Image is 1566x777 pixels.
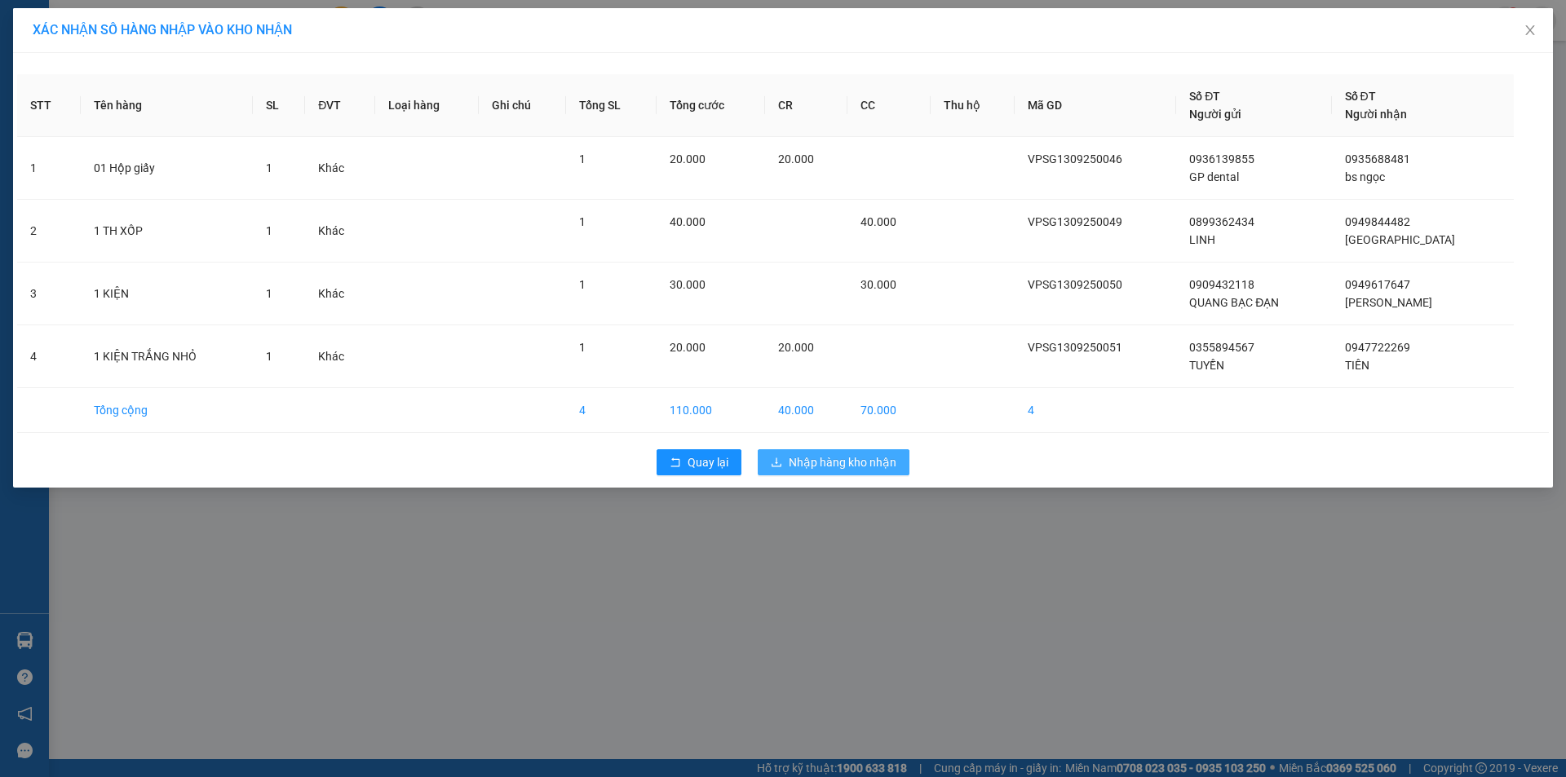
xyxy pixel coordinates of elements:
td: 4 [1015,388,1176,433]
span: XÁC NHẬN SỐ HÀNG NHẬP VÀO KHO NHẬN [33,22,292,38]
span: Số ĐT [1345,90,1376,103]
th: Tổng SL [566,74,657,137]
td: 1 KIỆN [81,263,253,325]
span: Số ĐT [1189,90,1220,103]
span: 1 [579,341,586,354]
span: LINH [1189,233,1215,246]
span: 30.000 [670,278,706,291]
th: Thu hộ [931,74,1015,137]
th: Mã GD [1015,74,1176,137]
span: TUYỀN [1189,359,1224,372]
span: Nhập hàng kho nhận [789,453,896,471]
span: Quay lại [688,453,728,471]
span: 1 [266,161,272,174]
span: 1 [579,215,586,228]
span: VPSG1309250046 [1028,152,1122,166]
span: 0935688481 [1345,152,1410,166]
span: TIÊN [1345,359,1369,372]
td: 4 [566,388,657,433]
th: STT [17,74,81,137]
span: 0909432118 [1189,278,1254,291]
span: GP dental [1189,170,1239,183]
td: Khác [305,137,375,200]
span: 1 [266,350,272,363]
td: 110.000 [657,388,765,433]
span: 0949844482 [1345,215,1410,228]
span: 1 [579,152,586,166]
td: 2 [17,200,81,263]
th: Tên hàng [81,74,253,137]
td: 70.000 [847,388,931,433]
td: 1 KIỆN TRẮNG NHỎ [81,325,253,388]
td: 4 [17,325,81,388]
th: Loại hàng [375,74,479,137]
span: VPSG1309250049 [1028,215,1122,228]
td: Khác [305,263,375,325]
th: CC [847,74,931,137]
button: Close [1507,8,1553,54]
span: QUANG BẠC ĐẠN [1189,296,1279,309]
td: 1 [17,137,81,200]
span: 20.000 [670,152,706,166]
span: [GEOGRAPHIC_DATA] [1345,233,1455,246]
span: 40.000 [860,215,896,228]
span: 1 [266,224,272,237]
span: VPSG1309250050 [1028,278,1122,291]
span: 0899362434 [1189,215,1254,228]
button: rollbackQuay lại [657,449,741,475]
td: Khác [305,325,375,388]
td: Khác [305,200,375,263]
span: 1 [266,287,272,300]
th: Tổng cước [657,74,765,137]
span: rollback [670,457,681,470]
button: downloadNhập hàng kho nhận [758,449,909,475]
span: 20.000 [670,341,706,354]
span: Người nhận [1345,108,1407,121]
span: bs ngọc [1345,170,1385,183]
span: download [771,457,782,470]
td: 1 TH XỐP [81,200,253,263]
span: 40.000 [670,215,706,228]
td: 01 Hộp giấy [81,137,253,200]
th: ĐVT [305,74,375,137]
th: CR [765,74,848,137]
span: 20.000 [778,152,814,166]
th: Ghi chú [479,74,566,137]
td: 3 [17,263,81,325]
span: Người gửi [1189,108,1241,121]
span: VPSG1309250051 [1028,341,1122,354]
span: [PERSON_NAME] [1345,296,1432,309]
span: 0947722269 [1345,341,1410,354]
span: 1 [579,278,586,291]
span: 0949617647 [1345,278,1410,291]
span: 0355894567 [1189,341,1254,354]
span: 0936139855 [1189,152,1254,166]
th: SL [253,74,305,137]
td: 40.000 [765,388,848,433]
span: close [1524,24,1537,37]
span: 20.000 [778,341,814,354]
span: 30.000 [860,278,896,291]
td: Tổng cộng [81,388,253,433]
